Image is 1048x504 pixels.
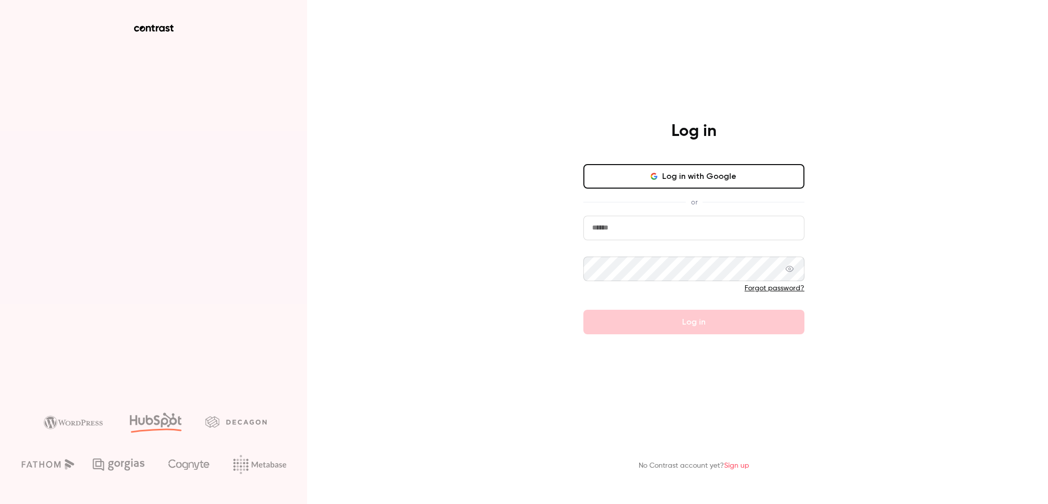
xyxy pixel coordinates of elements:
a: Forgot password? [745,285,804,292]
h4: Log in [671,121,716,142]
img: decagon [205,416,267,427]
span: or [686,197,703,208]
a: Sign up [724,462,749,469]
p: No Contrast account yet? [639,461,749,471]
button: Log in with Google [583,164,804,189]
